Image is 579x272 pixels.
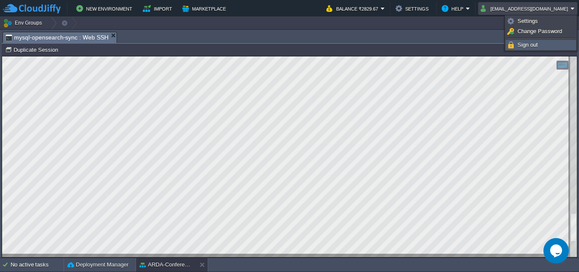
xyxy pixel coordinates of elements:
span: Change Password [518,28,562,34]
button: New Environment [76,3,135,14]
a: Change Password [506,27,576,36]
a: Settings [506,17,576,26]
iframe: chat widget [543,238,571,264]
button: Deployment Manager [67,261,128,269]
button: [EMAIL_ADDRESS][DOMAIN_NAME] [481,3,571,14]
a: Sign out [506,40,576,50]
span: Settings [518,18,538,24]
button: Env Groups [3,17,45,29]
button: Balance ₹2829.67 [326,3,381,14]
button: Help [442,3,466,14]
button: Settings [395,3,431,14]
button: ARDA-Conference-DB [139,261,193,269]
div: No active tasks [11,258,64,272]
button: Import [143,3,175,14]
img: CloudJiffy [3,3,61,14]
button: Marketplace [182,3,228,14]
span: mysql-opensearch-sync : Web SSH [6,32,109,43]
span: Sign out [518,42,538,48]
button: Duplicate Session [5,46,61,53]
